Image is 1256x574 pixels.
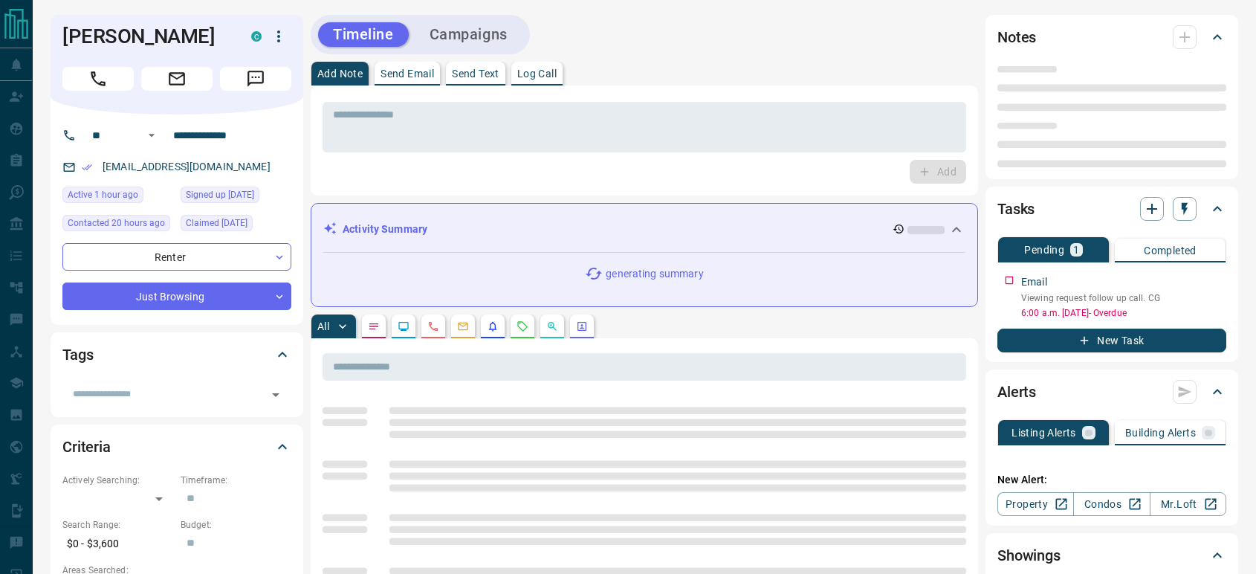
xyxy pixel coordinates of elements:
[997,492,1074,516] a: Property
[415,22,522,47] button: Campaigns
[141,67,213,91] span: Email
[997,197,1035,221] h2: Tasks
[62,187,173,207] div: Tue Aug 12 2025
[1144,245,1197,256] p: Completed
[1011,428,1076,438] p: Listing Alerts
[381,68,434,79] p: Send Email
[323,216,965,243] div: Activity Summary
[62,337,291,373] div: Tags
[576,320,588,332] svg: Agent Actions
[68,187,138,202] span: Active 1 hour ago
[62,518,173,532] p: Search Range:
[546,320,558,332] svg: Opportunities
[452,68,499,79] p: Send Text
[1125,428,1196,438] p: Building Alerts
[317,68,363,79] p: Add Note
[82,162,92,172] svg: Email Verified
[62,532,173,556] p: $0 - $3,600
[997,538,1226,573] div: Showings
[606,266,703,282] p: generating summary
[487,320,499,332] svg: Listing Alerts
[997,191,1226,227] div: Tasks
[427,320,439,332] svg: Calls
[1021,274,1047,290] p: Email
[1021,306,1226,320] p: 6:00 a.m. [DATE] - Overdue
[997,19,1226,55] div: Notes
[62,435,111,459] h2: Criteria
[457,320,469,332] svg: Emails
[265,384,286,405] button: Open
[997,544,1061,567] h2: Showings
[62,283,291,310] div: Just Browsing
[62,474,173,487] p: Actively Searching:
[143,126,161,144] button: Open
[997,329,1226,352] button: New Task
[997,380,1036,404] h2: Alerts
[62,215,173,236] div: Mon Aug 11 2025
[318,22,409,47] button: Timeline
[62,429,291,465] div: Criteria
[62,25,229,48] h1: [PERSON_NAME]
[62,67,134,91] span: Call
[186,187,254,202] span: Signed up [DATE]
[1073,492,1150,516] a: Condos
[251,31,262,42] div: condos.ca
[68,216,165,230] span: Contacted 20 hours ago
[220,67,291,91] span: Message
[1024,245,1064,255] p: Pending
[62,243,291,271] div: Renter
[103,161,271,172] a: [EMAIL_ADDRESS][DOMAIN_NAME]
[1021,291,1226,305] p: Viewing request follow up call. CG
[1073,245,1079,255] p: 1
[997,25,1036,49] h2: Notes
[517,320,528,332] svg: Requests
[997,374,1226,410] div: Alerts
[343,222,427,237] p: Activity Summary
[181,474,291,487] p: Timeframe:
[517,68,557,79] p: Log Call
[997,472,1226,488] p: New Alert:
[1150,492,1226,516] a: Mr.Loft
[181,518,291,532] p: Budget:
[368,320,380,332] svg: Notes
[317,321,329,332] p: All
[181,187,291,207] div: Mon Sep 11 2023
[398,320,410,332] svg: Lead Browsing Activity
[181,215,291,236] div: Tue Jun 04 2024
[186,216,247,230] span: Claimed [DATE]
[62,343,93,367] h2: Tags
